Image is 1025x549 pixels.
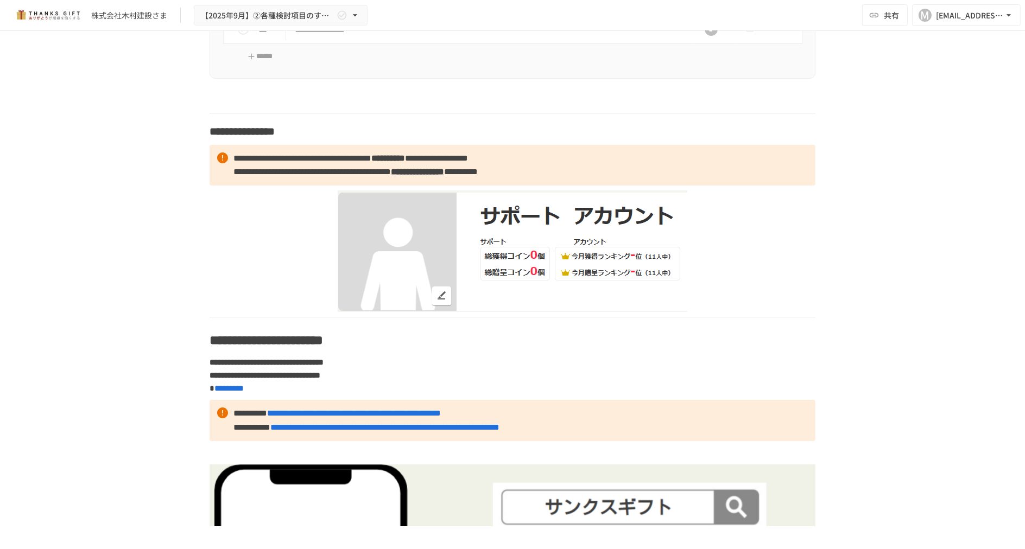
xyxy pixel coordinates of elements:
[13,7,83,24] img: mMP1OxWUAhQbsRWCurg7vIHe5HqDpP7qZo7fRoNLXQh
[919,9,932,22] div: M
[936,9,1003,22] div: [EMAIL_ADDRESS][DOMAIN_NAME]
[338,190,687,312] img: PEyeAADOVQ96EQzGiPRYqu3kTNhIg3rbiE2M4UtysBs
[201,9,334,22] span: 【2025年9月】②各種検討項目のすり合わせ/ THANKS GIFTキックオフMTG
[194,5,368,26] button: 【2025年9月】②各種検討項目のすり合わせ/ THANKS GIFTキックオフMTG
[912,4,1021,26] button: M[EMAIL_ADDRESS][DOMAIN_NAME]
[862,4,908,26] button: 共有
[884,9,899,21] span: 共有
[91,10,167,21] div: 株式会社木村建設さま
